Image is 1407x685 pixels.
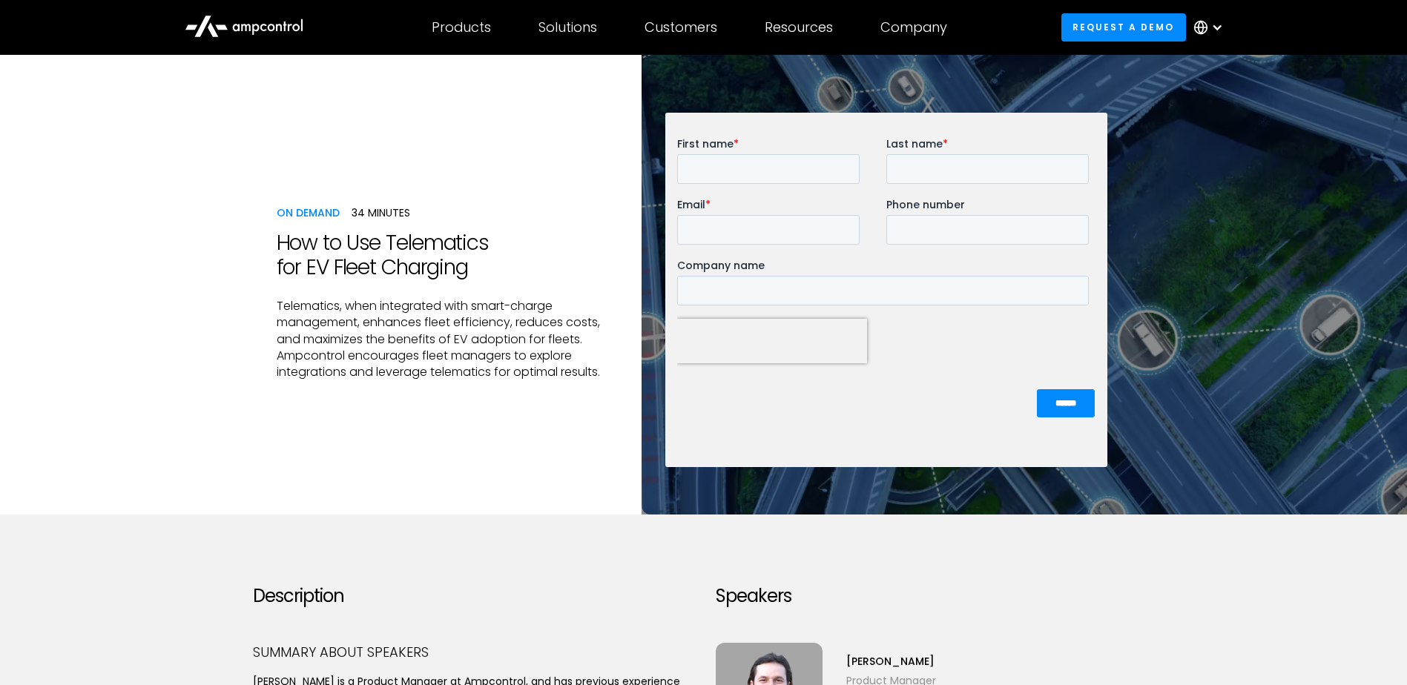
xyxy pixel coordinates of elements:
[846,653,965,669] div: [PERSON_NAME]
[253,643,692,661] div: Summary about speakers
[277,205,340,221] div: ON DemanD
[432,19,491,36] div: Products
[716,586,1155,607] h2: Speakers
[352,205,410,221] div: 34 minutes
[277,231,619,280] h1: How to Use Telematics for EV Fleet Charging
[538,19,597,36] div: Solutions
[1061,13,1186,41] a: Request a demo
[645,19,717,36] div: Customers
[765,19,833,36] div: Resources
[880,19,947,36] div: Company
[253,586,692,607] h2: Description
[277,298,619,381] p: Telematics, when integrated with smart-charge management, enhances fleet efficiency, reduces cost...
[677,136,1095,443] iframe: Form 0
